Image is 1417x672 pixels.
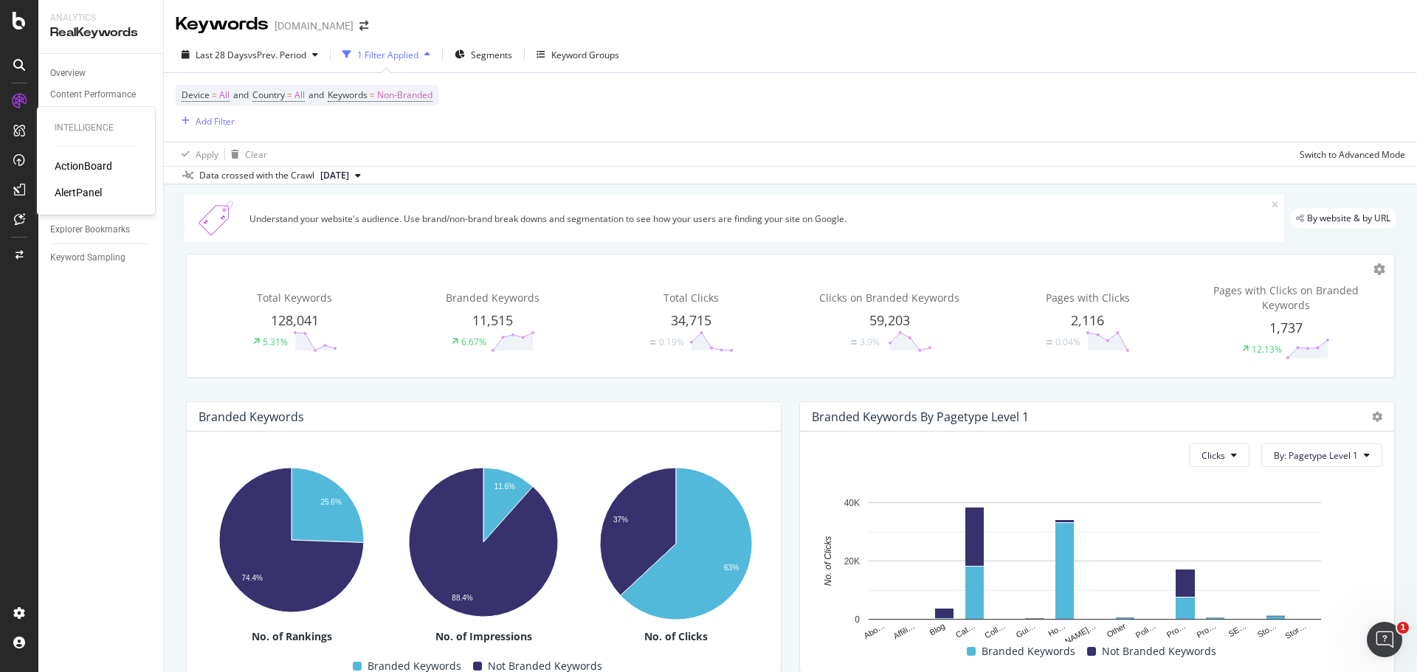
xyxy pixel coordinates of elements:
text: 88.4% [452,594,473,602]
span: 1 [1397,622,1409,634]
a: Explorer Bookmarks [50,222,153,238]
div: legacy label [1290,208,1396,229]
text: 40K [844,498,860,508]
span: Device [182,89,210,101]
div: No. of Clicks [583,629,769,644]
div: Content Performance [50,87,136,103]
text: No. of Clicks [823,536,833,586]
svg: A chart. [812,495,1377,642]
span: 59,203 [869,311,910,329]
span: Pages with Clicks on Branded Keywords [1213,283,1359,312]
button: Apply [176,142,218,166]
span: Branded Keywords [982,642,1075,660]
div: 0.04% [1055,336,1080,348]
span: Keywords [328,89,368,101]
button: Switch to Advanced Mode [1294,142,1405,166]
img: Equal [851,340,857,344]
img: Xn5yXbTLC6GvtKIoinKAiP4Hm0QJ922KvQwAAAAASUVORK5CYII= [190,201,244,236]
span: 2025 Sep. 12th [320,169,349,182]
div: Explorer Bookmarks [50,222,130,238]
span: Clicks on Branded Keywords [819,291,959,305]
div: Keyword Sampling [50,250,125,266]
span: Clicks [1201,449,1225,462]
span: = [287,89,292,101]
div: 3.9% [860,336,880,348]
div: 0.19% [659,336,684,348]
span: Pages with Clicks [1046,291,1130,305]
a: AlertPanel [55,185,102,200]
span: 34,715 [671,311,711,329]
a: Overview [50,66,153,81]
div: No. of Rankings [199,629,385,644]
div: Clear [245,148,267,161]
span: Total Clicks [663,291,719,305]
span: and [233,89,249,101]
button: [DATE] [314,167,367,184]
text: 20K [844,556,860,567]
div: Branded Keywords [199,409,304,424]
div: Add Filter [196,115,235,128]
div: 5.31% [263,336,288,348]
span: Last 28 Days [196,49,248,61]
img: Equal [650,340,656,344]
text: Ho… [1047,622,1067,639]
span: 1,737 [1269,319,1303,336]
div: Keywords [176,12,269,37]
span: Country [252,89,285,101]
div: Switch to Advanced Mode [1300,148,1405,161]
a: Keyword Sampling [50,250,153,266]
a: Content Performance [50,87,153,103]
text: Blog [928,622,946,637]
span: By website & by URL [1307,214,1390,223]
img: Equal [1047,340,1052,344]
text: 25.6% [320,498,341,506]
text: 74.4% [242,574,263,582]
span: vs Prev. Period [248,49,306,61]
span: 11,515 [472,311,513,329]
text: 37% [613,516,628,524]
div: 12.13% [1252,343,1282,356]
span: 2,116 [1071,311,1104,329]
a: ActionBoard [55,159,112,173]
button: By: Pagetype Level 1 [1261,443,1382,467]
div: A chart. [199,460,383,621]
div: Branded Keywords By Pagetype Level 1 [812,409,1029,424]
button: Add Filter [176,112,235,130]
span: and [308,89,324,101]
text: 11.6% [494,483,515,491]
button: Segments [449,43,518,66]
div: RealKeywords [50,24,151,41]
span: All [219,85,230,105]
div: 6.67% [461,336,486,348]
svg: A chart. [583,460,768,629]
div: No. of Impressions [390,629,576,644]
text: 0 [855,614,860,625]
div: arrow-right-arrow-left [359,21,368,31]
div: Intelligence [55,122,137,134]
button: Clear [225,142,267,166]
div: Understand your website's audience. Use brand/non-brand break downs and segmentation to see how y... [249,212,1272,225]
span: Segments [471,49,512,61]
div: Analytics [50,12,151,24]
span: Branded Keywords [446,291,539,305]
button: Clicks [1189,443,1249,467]
button: 1 Filter Applied [337,43,436,66]
span: = [370,89,375,101]
span: = [212,89,217,101]
text: Other [1105,621,1127,639]
button: Keyword Groups [531,43,625,66]
div: Apply [196,148,218,161]
div: Keyword Groups [551,49,619,61]
span: Total Keywords [257,291,332,305]
div: Data crossed with the Crawl [199,169,314,182]
iframe: Intercom live chat [1367,622,1402,657]
text: 63% [724,564,739,572]
svg: A chart. [390,460,575,626]
span: Non-Branded [377,85,432,105]
span: All [294,85,305,105]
